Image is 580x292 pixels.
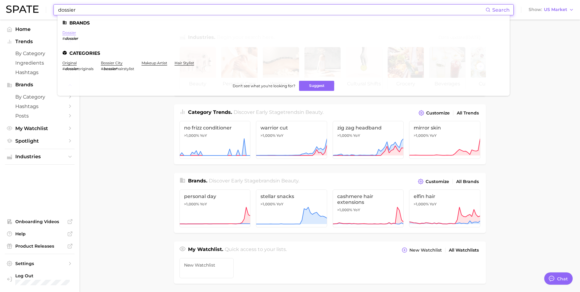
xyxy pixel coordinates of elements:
input: Search here for a brand, industry, or ingredient [57,5,486,15]
span: >1,000% [184,202,199,206]
span: >1,000% [260,202,275,206]
span: >1,000% [414,202,429,206]
span: by Category [15,94,64,100]
span: Spotlight [15,138,64,144]
span: hairstylist [116,66,134,71]
button: Trends [5,37,75,46]
a: All Watchlists [447,246,480,254]
h1: My Watchlist. [188,246,223,254]
a: All Brands [455,178,480,186]
button: New Watchlist [400,246,443,254]
span: >1,000% [337,208,352,212]
span: stellar snacks [260,193,323,199]
a: makeup artist [142,61,167,65]
a: original [62,61,77,65]
span: All Watchlists [449,248,479,253]
span: # [62,36,65,41]
span: Hashtags [15,69,64,75]
span: Ingredients [15,60,64,66]
span: Brands . [188,178,207,184]
span: mirror skin [414,125,476,131]
span: Help [15,231,64,237]
span: >1,000% [260,133,275,138]
a: personal day>1,000% YoY [179,189,251,227]
span: Home [15,26,64,32]
span: Show [529,8,542,11]
a: by Category [5,92,75,102]
a: All Trends [455,109,480,117]
span: Product Releases [15,243,64,249]
span: >1,000% [414,133,429,138]
span: Posts [15,113,64,119]
a: Hashtags [5,68,75,77]
span: Don't see what you're looking for? [233,84,295,88]
span: elfin hair [414,193,476,199]
span: Brands [15,82,64,88]
span: US Market [544,8,567,11]
span: All Trends [457,110,479,116]
a: stellar snacks>1,000% YoY [256,189,327,227]
span: Industries [15,154,64,159]
span: personal day [184,193,246,199]
a: Home [5,24,75,34]
li: Categories [62,51,505,56]
button: Suggest [299,81,334,91]
span: New Watchlist [409,248,442,253]
a: no frizz conditioner>1,000% YoY [179,121,251,159]
span: zig zag headband [337,125,399,131]
a: elfin hair>1,000% YoY [409,189,480,227]
span: Settings [15,261,64,266]
span: # [101,66,103,71]
span: originals [78,66,94,71]
span: by Category [15,51,64,56]
span: YoY [353,208,360,212]
span: All Brands [456,179,479,184]
span: Log Out [15,273,91,279]
em: bossier [103,66,116,71]
a: Ingredients [5,58,75,68]
span: YoY [430,202,437,207]
span: Category Trends . [188,109,232,115]
span: Trends [15,39,64,44]
span: cashmere hair extensions [337,193,399,205]
span: warrior cut [260,125,323,131]
span: YoY [200,133,207,138]
span: Discover Early Stage trends in . [234,109,323,115]
button: Brands [5,80,75,89]
span: beauty [281,178,298,184]
a: Hashtags [5,102,75,111]
span: # [62,66,65,71]
button: Industries [5,152,75,161]
em: dossier [65,36,78,41]
button: ShowUS Market [527,6,575,14]
span: Hashtags [15,103,64,109]
h2: Quick access to your lists. [225,246,287,254]
span: Customize [426,179,449,184]
a: New Watchlist [179,258,234,278]
button: Customize [417,109,451,117]
a: Posts [5,111,75,121]
a: Onboarding Videos [5,217,75,226]
a: Settings [5,259,75,268]
a: cashmere hair extensions>1,000% YoY [333,189,404,227]
a: Product Releases [5,241,75,251]
span: YoY [430,133,437,138]
span: >1,000% [337,133,352,138]
a: bossier city [101,61,123,65]
a: My Watchlist [5,124,75,133]
span: >1,000% [184,133,199,138]
li: Brands [62,20,505,25]
a: Help [5,229,75,238]
a: zig zag headband>1,000% YoY [333,121,404,159]
span: Onboarding Videos [15,219,64,224]
span: New Watchlist [184,263,229,268]
a: Log out. Currently logged in with e-mail mohara@yellowwoodpartners.com. [5,271,75,287]
a: warrior cut>1,000% YoY [256,121,327,159]
em: dossier [65,66,78,71]
span: Discover Early Stage brands in . [209,178,299,184]
a: hair stylist [175,61,194,65]
span: Customize [426,110,450,116]
span: YoY [200,202,207,207]
span: YoY [276,202,283,207]
span: My Watchlist [15,125,64,131]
